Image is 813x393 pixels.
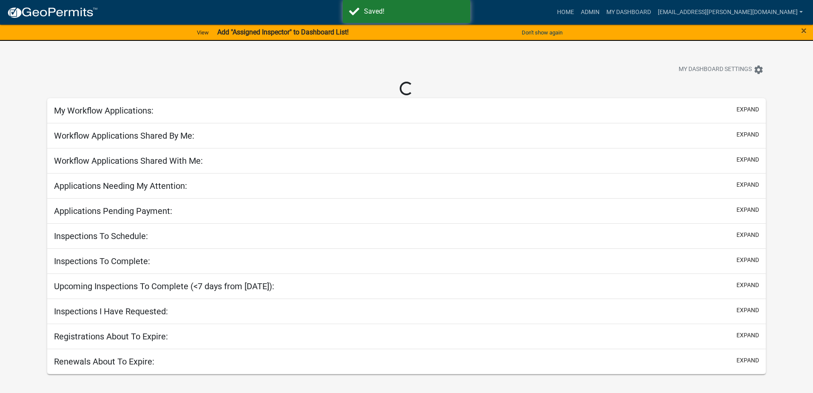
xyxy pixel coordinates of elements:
[736,306,759,315] button: expand
[193,26,212,40] a: View
[54,306,168,316] h5: Inspections I Have Requested:
[672,61,770,78] button: My Dashboard Settingssettings
[736,180,759,189] button: expand
[54,156,203,166] h5: Workflow Applications Shared With Me:
[679,65,752,75] span: My Dashboard Settings
[54,256,150,266] h5: Inspections To Complete:
[654,4,806,20] a: [EMAIL_ADDRESS][PERSON_NAME][DOMAIN_NAME]
[736,105,759,114] button: expand
[518,26,566,40] button: Don't show again
[736,231,759,239] button: expand
[801,26,807,36] button: Close
[54,105,154,116] h5: My Workflow Applications:
[54,331,168,342] h5: Registrations About To Expire:
[753,65,764,75] i: settings
[54,231,148,241] h5: Inspections To Schedule:
[54,356,154,367] h5: Renewals About To Expire:
[736,256,759,265] button: expand
[736,205,759,214] button: expand
[577,4,603,20] a: Admin
[54,206,172,216] h5: Applications Pending Payment:
[554,4,577,20] a: Home
[736,155,759,164] button: expand
[736,281,759,290] button: expand
[801,25,807,37] span: ×
[736,356,759,365] button: expand
[736,130,759,139] button: expand
[217,28,349,36] strong: Add "Assigned Inspector" to Dashboard List!
[54,181,187,191] h5: Applications Needing My Attention:
[364,6,464,17] div: Saved!
[54,131,194,141] h5: Workflow Applications Shared By Me:
[54,281,274,291] h5: Upcoming Inspections To Complete (<7 days from [DATE]):
[736,331,759,340] button: expand
[603,4,654,20] a: My Dashboard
